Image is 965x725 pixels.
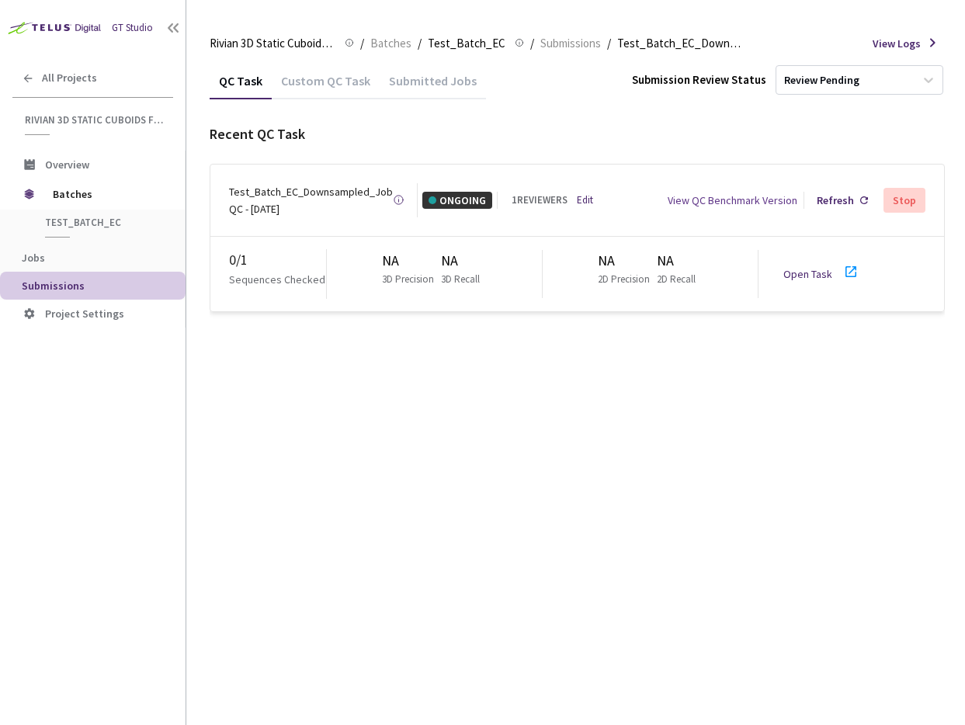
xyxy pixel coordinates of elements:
[598,250,656,272] div: NA
[441,250,486,272] div: NA
[441,272,480,287] p: 3D Recall
[657,250,702,272] div: NA
[817,192,854,209] div: Refresh
[45,158,89,172] span: Overview
[577,193,593,208] a: Edit
[783,267,832,281] a: Open Task
[22,279,85,293] span: Submissions
[512,193,568,208] div: 1 REVIEWERS
[210,73,272,99] div: QC Task
[598,272,650,287] p: 2D Precision
[657,272,696,287] p: 2D Recall
[422,192,492,209] div: ONGOING
[210,34,335,53] span: Rivian 3D Static Cuboids fixed[2024-25]
[367,34,415,51] a: Batches
[53,179,159,210] span: Batches
[418,34,422,53] li: /
[45,216,160,229] span: Test_Batch_EC
[112,20,153,36] div: GT Studio
[210,123,945,145] div: Recent QC Task
[229,249,326,271] div: 0 / 1
[229,271,325,288] p: Sequences Checked
[428,34,505,53] span: Test_Batch_EC
[530,34,534,53] li: /
[360,34,364,53] li: /
[382,272,434,287] p: 3D Precision
[370,34,411,53] span: Batches
[382,250,440,272] div: NA
[617,34,743,53] span: Test_Batch_EC_Downsampled_Job
[42,71,97,85] span: All Projects
[22,251,45,265] span: Jobs
[380,73,486,99] div: Submitted Jobs
[873,35,921,52] span: View Logs
[784,73,859,88] div: Review Pending
[272,73,380,99] div: Custom QC Task
[607,34,611,53] li: /
[45,307,124,321] span: Project Settings
[537,34,604,51] a: Submissions
[229,183,393,217] div: Test_Batch_EC_Downsampled_Job QC - [DATE]
[540,34,601,53] span: Submissions
[893,194,916,206] div: Stop
[668,192,797,209] div: View QC Benchmark Version
[25,113,164,127] span: Rivian 3D Static Cuboids fixed[2024-25]
[632,71,766,89] div: Submission Review Status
